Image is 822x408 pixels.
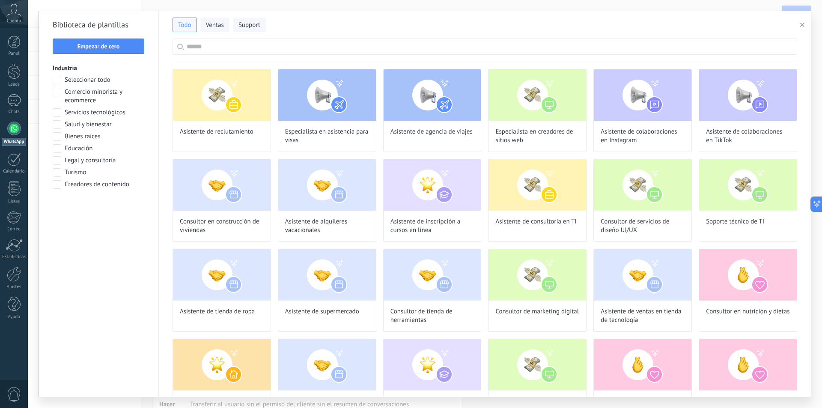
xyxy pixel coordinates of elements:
[278,159,376,211] img: Asistente de alquileres vacacionales
[706,128,790,145] span: Asistente de colaboraciones en TikTok
[65,120,112,129] span: Salud y bienestar
[390,217,474,235] span: Asistente de inscripción a cursos en línea
[2,169,27,174] div: Calendario
[390,307,474,325] span: Consultor de tienda de herramientas
[173,249,271,301] img: Asistente de tienda de ropa
[180,307,255,316] span: Asistente de tienda de ropa
[2,284,27,290] div: Ajustes
[384,339,481,390] img: Asistente de academia de idiomas
[699,69,797,121] img: Asistente de colaboraciones en TikTok
[65,168,86,177] span: Turismo
[384,249,481,301] img: Consultor de tienda de herramientas
[2,109,27,115] div: Chats
[65,88,145,105] span: Comercio minorista y ecommerce
[173,69,271,121] img: Asistente de reclutamiento
[384,69,481,121] img: Asistente de agencia de viajes
[65,156,116,165] span: Legal y consultoría
[488,249,586,301] img: Consultor de marketing digital
[488,159,586,211] img: Asistente de consultoría en TI
[706,217,764,226] span: Soporte técnico de TI
[53,64,145,72] h3: Industria
[233,18,266,32] button: Support
[278,69,376,121] img: Especialista en asistencia para visas
[173,159,271,211] img: Consultor en construcción de viviendas
[180,128,253,136] span: Asistente de reclutamiento
[278,339,376,390] img: Asistente de encuestas
[285,307,359,316] span: Asistente de supermercado
[488,69,586,121] img: Especialista en creadores de sitios web
[384,159,481,211] img: Asistente de inscripción a cursos en línea
[594,159,691,211] img: Consultor de servicios de diseño UI/UX
[65,108,125,117] span: Servicios tecnológicos
[390,128,473,136] span: Asistente de agencia de viajes
[601,217,685,235] span: Consultor de servicios de diseño UI/UX
[65,144,92,153] span: Educación
[706,307,789,316] span: Consultor en nutrición y dietas
[2,314,27,320] div: Ayuda
[699,249,797,301] img: Consultor en nutrición y dietas
[65,180,129,189] span: Creadores de contenido
[495,307,579,316] span: Consultor de marketing digital
[594,69,691,121] img: Asistente de colaboraciones en Instagram
[53,18,145,32] h2: Biblioteca de plantillas
[285,128,369,145] span: Especialista en asistencia para visas
[65,132,100,141] span: Bienes raíces
[2,82,27,87] div: Leads
[488,339,586,390] img: Consultor de soluciones en la nube
[200,18,229,32] button: Ventas
[285,217,369,235] span: Asistente de alquileres vacacionales
[65,76,110,84] span: Seleccionar todo
[180,217,264,235] span: Consultor en construcción de viviendas
[53,39,144,54] button: Empezar de cero
[278,249,376,301] img: Asistente de supermercado
[2,199,27,204] div: Listas
[2,226,27,232] div: Correo
[173,339,271,390] img: Asistente en bienes raíces residenciales
[699,159,797,211] img: Soporte técnico de TI
[601,128,685,145] span: Asistente de colaboraciones en Instagram
[7,18,21,24] span: Cuenta
[2,254,27,260] div: Estadísticas
[594,339,691,390] img: Recepcionista de centro de belleza
[2,138,26,146] div: WhatsApp
[178,21,191,30] span: Todo
[495,217,576,226] span: Asistente de consultoría en TI
[495,128,579,145] span: Especialista en creadores de sitios web
[2,51,27,57] div: Panel
[77,43,120,49] span: Empezar de cero
[206,21,224,30] span: Ventas
[238,21,260,30] span: Support
[601,307,685,325] span: Asistente de ventas en tienda de tecnología
[173,18,197,32] button: Todo
[594,249,691,301] img: Asistente de ventas en tienda de tecnología
[699,339,797,390] img: Experto en vitaminas y suplementos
